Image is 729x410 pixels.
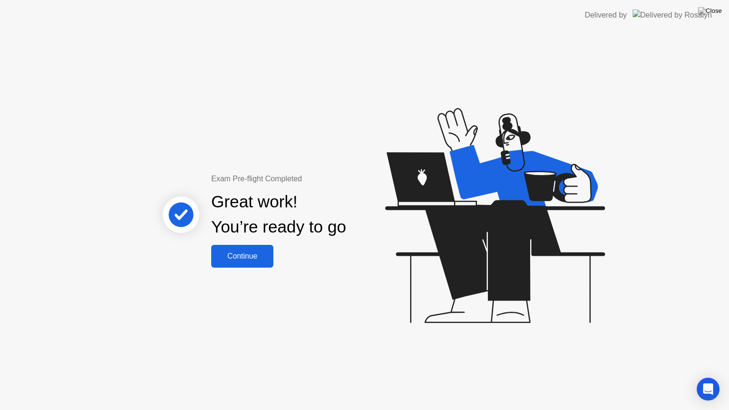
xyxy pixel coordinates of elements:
[698,7,722,15] img: Close
[697,378,720,401] div: Open Intercom Messenger
[211,245,273,268] button: Continue
[211,173,407,185] div: Exam Pre-flight Completed
[211,189,346,240] div: Great work! You’re ready to go
[633,9,712,20] img: Delivered by Rosalyn
[214,252,271,261] div: Continue
[585,9,627,21] div: Delivered by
